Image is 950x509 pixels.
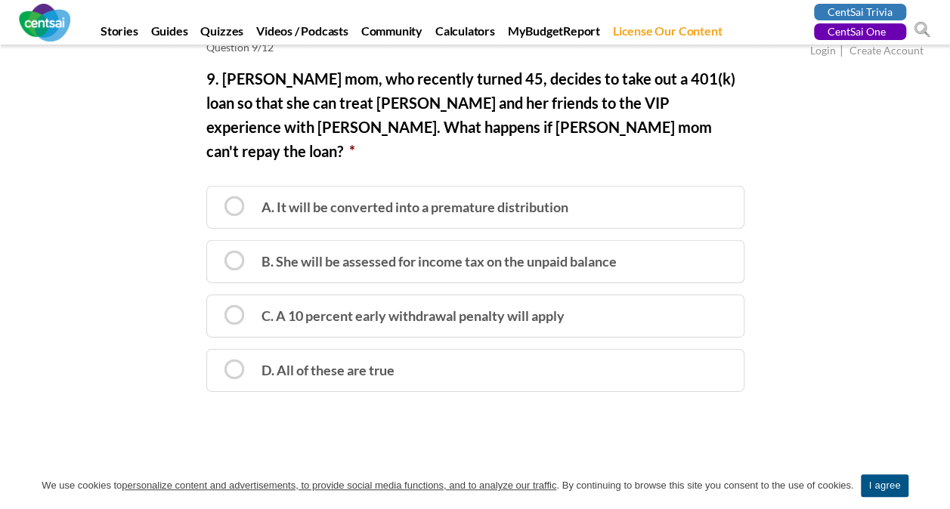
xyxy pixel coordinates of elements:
label: C. A 10 percent early withdrawal penalty will apply [206,295,744,338]
a: Login [810,44,836,60]
label: 9. [PERSON_NAME] mom, who recently turned 45, decides to take out a 401(k) loan so that she can t... [206,66,744,163]
a: CentSai One [814,23,906,40]
img: CentSai [19,4,70,42]
label: D. All of these are true [206,349,744,392]
a: Create Account [849,44,924,60]
span: We use cookies to . By continuing to browse this site you consent to the use of cookies. [42,478,853,493]
label: B. She will be assessed for income tax on the unpaid balance [206,240,744,283]
a: MyBudgetReport [503,23,605,45]
a: Community [356,23,428,45]
label: A. It will be converted into a premature distribution [206,186,744,229]
a: Calculators [430,23,500,45]
a: Videos / Podcasts [251,23,354,45]
span: | [838,42,847,60]
u: personalize content and advertisements, to provide social media functions, and to analyze our tra... [122,480,556,491]
a: I agree [861,474,908,497]
a: I agree [924,478,939,493]
a: Guides [146,23,193,45]
a: Quizzes [195,23,249,45]
a: CentSai Trivia [814,4,906,20]
a: Stories [95,23,144,45]
a: License Our Content [608,23,727,45]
